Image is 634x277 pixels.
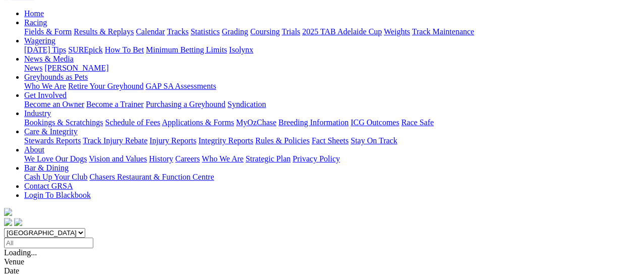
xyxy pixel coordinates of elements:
span: Loading... [4,248,37,257]
a: Become a Trainer [86,100,144,108]
a: Login To Blackbook [24,191,91,199]
a: News [24,64,42,72]
a: How To Bet [105,45,144,54]
a: Become an Owner [24,100,84,108]
a: Who We Are [24,82,66,90]
a: Fields & Form [24,27,72,36]
a: Rules & Policies [255,136,310,145]
a: Fact Sheets [312,136,349,145]
a: Bar & Dining [24,163,69,172]
a: Industry [24,109,51,118]
a: News & Media [24,54,74,63]
a: Track Maintenance [412,27,474,36]
a: Who We Are [202,154,244,163]
a: Results & Replays [74,27,134,36]
a: Injury Reports [149,136,196,145]
div: Care & Integrity [24,136,630,145]
a: [PERSON_NAME] [44,64,108,72]
div: Industry [24,118,630,127]
a: Minimum Betting Limits [146,45,227,54]
a: Vision and Values [89,154,147,163]
div: Venue [4,257,630,266]
a: ICG Outcomes [351,118,399,127]
a: Wagering [24,36,55,45]
div: Greyhounds as Pets [24,82,630,91]
a: MyOzChase [236,118,276,127]
div: Date [4,266,630,275]
a: Coursing [250,27,280,36]
a: Track Injury Rebate [83,136,147,145]
input: Select date [4,238,93,248]
a: Isolynx [229,45,253,54]
img: facebook.svg [4,218,12,226]
a: Calendar [136,27,165,36]
img: logo-grsa-white.png [4,208,12,216]
a: Purchasing a Greyhound [146,100,225,108]
a: Stewards Reports [24,136,81,145]
a: Schedule of Fees [105,118,160,127]
a: Grading [222,27,248,36]
a: Statistics [191,27,220,36]
a: Trials [281,27,300,36]
a: Chasers Restaurant & Function Centre [89,173,214,181]
a: Tracks [167,27,189,36]
a: Care & Integrity [24,127,78,136]
a: Strategic Plan [246,154,291,163]
a: Applications & Forms [162,118,234,127]
a: Privacy Policy [293,154,340,163]
a: Race Safe [401,118,433,127]
div: Get Involved [24,100,630,109]
a: GAP SA Assessments [146,82,216,90]
a: Stay On Track [351,136,397,145]
a: Bookings & Scratchings [24,118,103,127]
a: Careers [175,154,200,163]
div: Bar & Dining [24,173,630,182]
a: Greyhounds as Pets [24,73,88,81]
a: Racing [24,18,47,27]
a: Integrity Reports [198,136,253,145]
a: Contact GRSA [24,182,73,190]
a: About [24,145,44,154]
div: News & Media [24,64,630,73]
a: Syndication [227,100,266,108]
a: Home [24,9,44,18]
a: 2025 TAB Adelaide Cup [302,27,382,36]
a: Breeding Information [278,118,349,127]
a: History [149,154,173,163]
a: Weights [384,27,410,36]
a: Get Involved [24,91,67,99]
div: Wagering [24,45,630,54]
img: twitter.svg [14,218,22,226]
a: [DATE] Tips [24,45,66,54]
a: Retire Your Greyhound [68,82,144,90]
a: SUREpick [68,45,102,54]
a: Cash Up Your Club [24,173,87,181]
div: About [24,154,630,163]
div: Racing [24,27,630,36]
a: We Love Our Dogs [24,154,87,163]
